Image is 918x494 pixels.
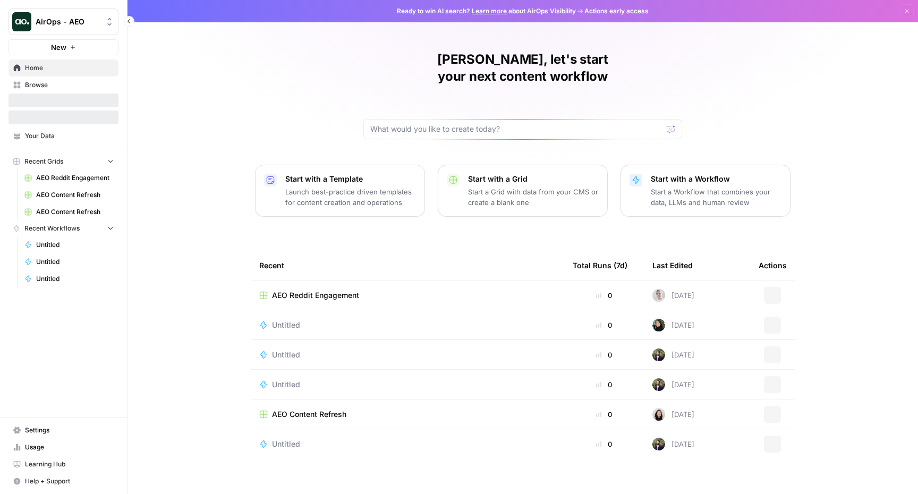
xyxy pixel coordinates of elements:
span: Actions early access [584,6,649,16]
span: Recent Workflows [24,224,80,233]
span: AirOps - AEO [36,16,100,27]
div: 0 [573,320,635,330]
span: Learning Hub [25,459,114,469]
span: Untitled [272,350,300,360]
span: Browse [25,80,114,90]
div: [DATE] [652,319,694,331]
a: Settings [8,422,118,439]
div: Last Edited [652,251,693,280]
span: Untitled [272,379,300,390]
a: AEO Reddit Engagement [20,169,118,186]
button: Start with a TemplateLaunch best-practice driven templates for content creation and operations [255,165,425,217]
a: Untitled [259,320,556,330]
img: eoqc67reg7z2luvnwhy7wyvdqmsw [652,319,665,331]
button: Recent Grids [8,154,118,169]
button: Start with a WorkflowStart a Workflow that combines your data, LLMs and human review [620,165,790,217]
span: AEO Reddit Engagement [272,290,359,301]
img: 4dqwcgipae5fdwxp9v51u2818epj [652,348,665,361]
a: AEO Content Refresh [259,409,556,420]
span: AEO Content Refresh [36,190,114,200]
img: t5ef5oef8zpw1w4g2xghobes91mw [652,408,665,421]
a: Untitled [20,236,118,253]
p: Start a Workflow that combines your data, LLMs and human review [651,186,781,208]
span: Untitled [272,320,300,330]
a: Usage [8,439,118,456]
span: Your Data [25,131,114,141]
span: Usage [25,442,114,452]
button: Start with a GridStart a Grid with data from your CMS or create a blank one [438,165,608,217]
p: Start with a Workflow [651,174,781,184]
span: AEO Content Refresh [36,207,114,217]
a: AEO Reddit Engagement [259,290,556,301]
div: 0 [573,350,635,360]
h1: [PERSON_NAME], let's start your next content workflow [363,51,682,85]
span: AEO Content Refresh [272,409,346,420]
a: Learning Hub [8,456,118,473]
a: Browse [8,76,118,93]
div: 0 [573,379,635,390]
p: Start with a Template [285,174,416,184]
div: [DATE] [652,408,694,421]
p: Start a Grid with data from your CMS or create a blank one [468,186,599,208]
span: Untitled [36,274,114,284]
a: Untitled [259,379,556,390]
span: Untitled [36,240,114,250]
input: What would you like to create today? [370,124,662,134]
a: AEO Content Refresh [20,186,118,203]
a: Untitled [20,253,118,270]
span: Untitled [272,439,300,449]
div: Actions [759,251,787,280]
img: 4dqwcgipae5fdwxp9v51u2818epj [652,378,665,391]
button: New [8,39,118,55]
span: Recent Grids [24,157,63,166]
span: Help + Support [25,476,114,486]
span: AEO Reddit Engagement [36,173,114,183]
div: [DATE] [652,348,694,361]
a: Untitled [259,350,556,360]
span: Settings [25,425,114,435]
div: [DATE] [652,289,694,302]
a: Learn more [472,7,507,15]
img: AirOps - AEO Logo [12,12,31,31]
a: Home [8,59,118,76]
div: [DATE] [652,378,694,391]
span: New [51,42,66,53]
div: Recent [259,251,556,280]
div: 0 [573,439,635,449]
span: Home [25,63,114,73]
a: AEO Content Refresh [20,203,118,220]
button: Help + Support [8,473,118,490]
span: Untitled [36,257,114,267]
p: Start with a Grid [468,174,599,184]
button: Recent Workflows [8,220,118,236]
div: 0 [573,409,635,420]
button: Workspace: AirOps - AEO [8,8,118,35]
img: ant2ty5ec9o1f6p3djdkrbj4ekdi [652,289,665,302]
a: Untitled [259,439,556,449]
p: Launch best-practice driven templates for content creation and operations [285,186,416,208]
a: Your Data [8,127,118,144]
div: 0 [573,290,635,301]
img: 4dqwcgipae5fdwxp9v51u2818epj [652,438,665,450]
span: Ready to win AI search? about AirOps Visibility [397,6,576,16]
a: Untitled [20,270,118,287]
div: Total Runs (7d) [573,251,627,280]
div: [DATE] [652,438,694,450]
